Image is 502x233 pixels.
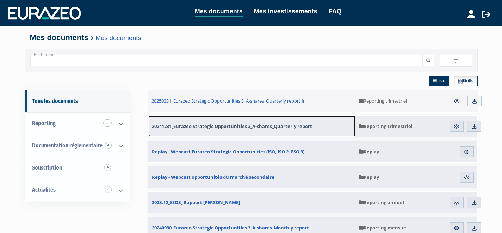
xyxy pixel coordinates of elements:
span: Reporting mensuel [359,225,408,231]
img: download.svg [471,98,478,104]
span: Reporting [32,120,56,127]
span: 4 [104,164,111,171]
a: 20250331_Eurazeo Strategic Opportunities 3_A-shares_Quarterly report fr [148,90,356,112]
a: FAQ [329,6,342,16]
img: eye.svg [453,225,460,231]
img: 1732889491-logotype_eurazeo_blanc_rvb.png [8,7,81,19]
span: Replay [359,174,379,180]
a: 20241231_Eurazeo Strategic Opportunities 3_A-shares_Quarterly report [148,116,355,137]
span: Replay - Webcast Eurazeo Strategic Opportunities (ISO, ISO 2, ESO 3) [152,148,304,155]
a: Mes documents [195,6,243,17]
span: Replay [359,148,379,155]
a: Souscription4 [25,157,130,179]
img: download.svg [471,123,477,130]
span: 2023.12_ESO3_ Rapport [PERSON_NAME] [152,199,240,206]
img: eye.svg [464,174,470,180]
a: Mes investissements [254,6,317,16]
span: 20250331_Eurazeo Strategic Opportunities 3_A-shares_Quarterly report fr [151,98,305,104]
span: Documentation règlementaire [32,142,103,149]
span: 20241231_Eurazeo Strategic Opportunities 3_A-shares_Quarterly report [152,123,312,129]
a: Liste [429,76,449,86]
span: Actualités [32,186,56,193]
a: 2023.12_ESO3_ Rapport [PERSON_NAME] [148,192,355,213]
a: Documentation règlementaire 4 [25,135,130,157]
img: download.svg [471,200,477,206]
a: Actualités 4 [25,179,130,201]
span: Reporting trimestriel [359,98,407,104]
img: eye.svg [464,149,470,155]
a: Replay - Webcast opportunités du marché secondaire [148,166,355,188]
span: Reporting annuel [359,199,404,206]
img: grid.svg [458,79,463,84]
a: Replay - Webcast Eurazeo Strategic Opportunities (ISO, ISO 2, ESO 3) [148,141,355,162]
span: 20240930_Eurazeo Strategic Opportunities 3_A-shares_Monthly report [152,225,309,231]
a: Mes documents [95,34,141,42]
img: eye.svg [453,200,460,206]
span: Reporting trimestriel [359,123,413,129]
a: Reporting 23 [25,112,130,135]
img: eye.svg [454,98,460,104]
span: 23 [103,119,112,127]
h4: Mes documents [30,33,472,42]
a: Tous les documents [25,90,130,112]
span: Replay - Webcast opportunités du marché secondaire [152,174,274,180]
span: 4 [105,186,112,193]
img: filter.svg [453,58,459,64]
img: eye.svg [453,123,460,130]
img: download.svg [471,225,477,231]
input: Recherche [30,55,423,66]
a: Grille [454,76,478,86]
span: 4 [105,142,112,149]
span: Souscription [32,164,62,171]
